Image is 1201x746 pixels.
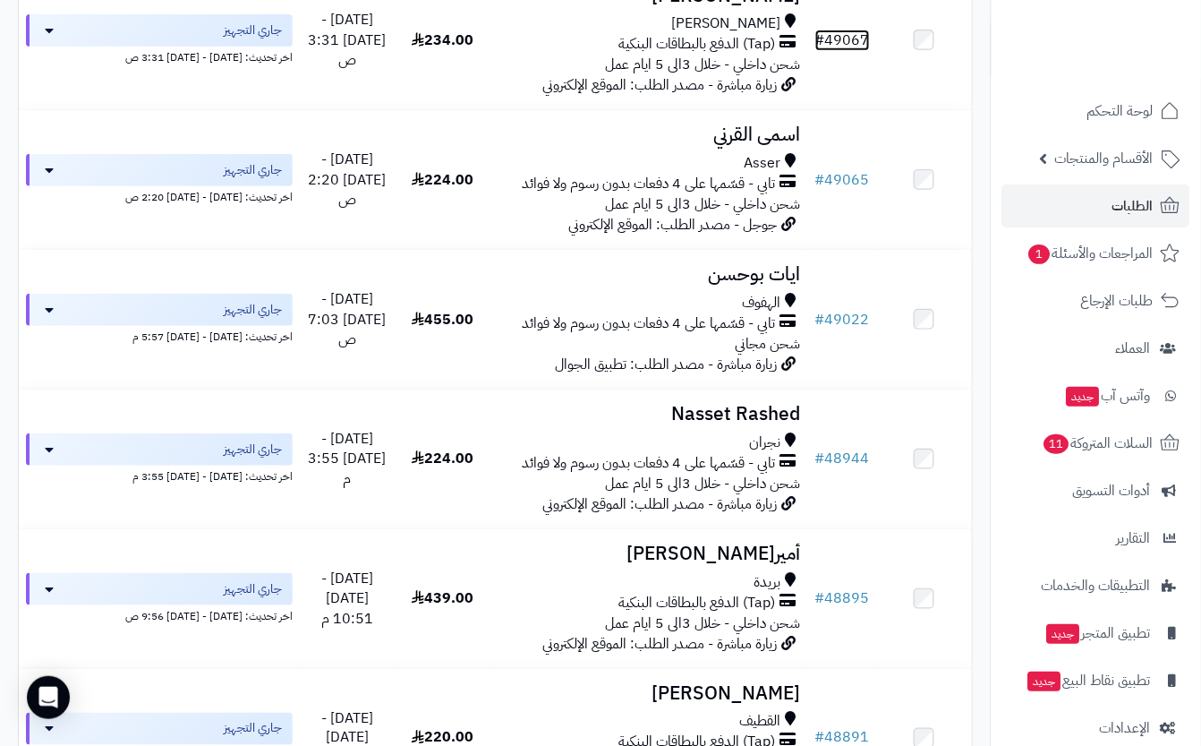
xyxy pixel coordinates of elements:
[606,613,801,634] span: شحن داخلي - خلال 3الى 5 ايام عمل
[606,193,801,215] span: شحن داخلي - خلال 3الى 5 ايام عمل
[309,288,387,351] span: [DATE] - [DATE] 7:03 ص
[750,433,781,453] span: نجران
[815,30,870,51] a: #49067
[736,333,801,355] span: شحن مجاني
[412,448,473,469] span: 224.00
[1002,469,1190,512] a: أدوات التسويق
[543,74,778,96] span: زيارة مباشرة - مصدر الطلب: الموقع الإلكتروني
[224,441,282,459] span: جاري التجهيز
[1116,336,1151,361] span: العملاء
[224,21,282,39] span: جاري التجهيز
[606,54,801,75] span: شحن داخلي - خلال 3الى 5 ايام عمل
[224,720,282,738] span: جاري التجهيز
[619,34,776,55] span: (Tap) الدفع بالبطاقات البنكية
[556,354,778,375] span: زيارة مباشرة - مصدر الطلب: تطبيق الجوال
[754,572,781,593] span: بريدة
[523,174,776,194] span: تابي - قسّمها على 4 دفعات بدون رسوم ولا فوائد
[1027,241,1154,266] span: المراجعات والأسئلة
[26,605,293,624] div: اخر تحديث: [DATE] - [DATE] 9:56 ص
[523,453,776,474] span: تابي - قسّمها على 4 دفعات بدون رسوم ولا فوائد
[815,587,870,609] a: #48895
[1045,621,1151,646] span: تطبيق المتجر
[26,326,293,345] div: اخر تحديث: [DATE] - [DATE] 5:57 م
[309,149,387,211] span: [DATE] - [DATE] 2:20 ص
[412,587,473,609] span: 439.00
[27,676,70,719] div: Open Intercom Messenger
[815,448,870,469] a: #48944
[1002,184,1190,227] a: الطلبات
[815,448,825,469] span: #
[815,309,870,330] a: #49022
[1002,232,1190,275] a: المراجعات والأسئلة1
[1081,288,1154,313] span: طلبات الإرجاع
[1087,99,1154,124] span: لوحة التحكم
[815,169,870,191] a: #49065
[412,169,473,191] span: 224.00
[1002,374,1190,417] a: وآتس آبجديد
[1047,624,1080,644] span: جديد
[815,30,825,51] span: #
[309,9,387,72] span: [DATE] - [DATE] 3:31 ص
[1079,41,1184,79] img: logo-2.png
[412,30,473,51] span: 234.00
[1117,526,1151,551] span: التقارير
[815,169,825,191] span: #
[1002,327,1190,370] a: العملاء
[1029,244,1052,265] span: 1
[1002,659,1190,702] a: تطبيق نقاط البيعجديد
[498,124,801,145] h3: اسمى القرني
[606,473,801,494] span: شحن داخلي - خلال 3الى 5 ايام عمل
[498,404,801,424] h3: Nasset Rashed
[1002,612,1190,655] a: تطبيق المتجرجديد
[1055,146,1154,171] span: الأقسام والمنتجات
[1026,668,1151,693] span: تطبيق نقاط البيع
[1044,434,1070,455] span: 11
[26,466,293,484] div: اخر تحديث: [DATE] - [DATE] 3:55 م
[1002,564,1190,607] a: التطبيقات والخدمات
[1065,383,1151,408] span: وآتس آب
[26,186,293,205] div: اخر تحديث: [DATE] - [DATE] 2:20 ص
[1002,90,1190,133] a: لوحة التحكم
[1043,431,1154,456] span: السلات المتروكة
[1112,193,1154,219] span: الطلبات
[740,712,781,733] span: القطيف
[224,161,282,179] span: جاري التجهيز
[619,593,776,613] span: (Tap) الدفع بالبطاقات البنكية
[1002,422,1190,465] a: السلات المتروكة11
[569,214,778,236] span: جوجل - مصدر الطلب: الموقع الإلكتروني
[1042,573,1151,598] span: التطبيقات والخدمات
[321,568,373,630] span: [DATE] - [DATE] 10:51 م
[309,428,387,491] span: [DATE] - [DATE] 3:55 م
[412,309,473,330] span: 455.00
[745,153,781,174] span: Asser
[672,13,781,34] span: [PERSON_NAME]
[1067,387,1100,407] span: جديد
[1002,517,1190,560] a: التقارير
[498,264,801,285] h3: ايات بوحسن
[26,47,293,65] div: اخر تحديث: [DATE] - [DATE] 3:31 ص
[815,309,825,330] span: #
[1002,279,1190,322] a: طلبات الإرجاع
[543,633,778,655] span: زيارة مباشرة - مصدر الطلب: الموقع الإلكتروني
[1073,478,1151,503] span: أدوات التسويق
[523,313,776,334] span: تابي - قسّمها على 4 دفعات بدون رسوم ولا فوائد
[543,493,778,515] span: زيارة مباشرة - مصدر الطلب: الموقع الإلكتروني
[224,301,282,319] span: جاري التجهيز
[224,580,282,598] span: جاري التجهيز
[743,293,781,313] span: الهفوف
[815,587,825,609] span: #
[1100,716,1151,741] span: الإعدادات
[498,683,801,704] h3: [PERSON_NAME]
[498,544,801,564] h3: أمير[PERSON_NAME]
[1028,672,1061,691] span: جديد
